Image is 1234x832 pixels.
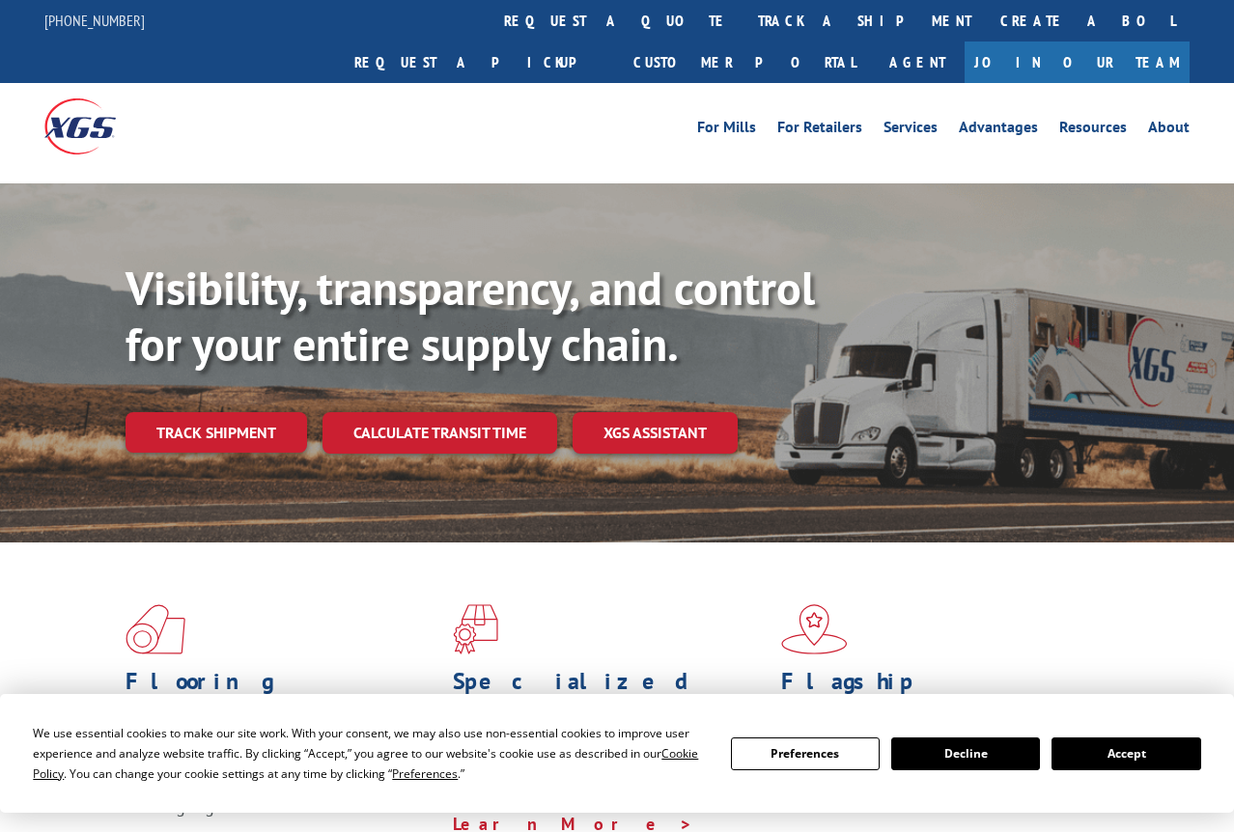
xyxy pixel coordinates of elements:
[126,670,438,749] h1: Flooring Logistics Solutions
[126,749,425,818] span: As an industry carrier of choice, XGS has brought innovation and dedication to flooring logistics...
[126,604,185,654] img: xgs-icon-total-supply-chain-intelligence-red
[573,412,738,454] a: XGS ASSISTANT
[392,765,458,782] span: Preferences
[44,11,145,30] a: [PHONE_NUMBER]
[870,42,965,83] a: Agent
[453,604,498,654] img: xgs-icon-focused-on-flooring-red
[731,737,880,770] button: Preferences
[1059,120,1127,141] a: Resources
[1148,120,1190,141] a: About
[781,749,1083,818] span: Our agile distribution network gives you nationwide inventory management on demand.
[126,258,815,374] b: Visibility, transparency, and control for your entire supply chain.
[453,670,766,726] h1: Specialized Freight Experts
[1052,737,1200,770] button: Accept
[965,42,1190,83] a: Join Our Team
[619,42,870,83] a: Customer Portal
[883,120,938,141] a: Services
[777,120,862,141] a: For Retailers
[323,412,557,454] a: Calculate transit time
[959,120,1038,141] a: Advantages
[33,723,707,784] div: We use essential cookies to make our site work. With your consent, we may also use non-essential ...
[781,670,1094,749] h1: Flagship Distribution Model
[340,42,619,83] a: Request a pickup
[891,737,1040,770] button: Decline
[697,120,756,141] a: For Mills
[781,604,848,654] img: xgs-icon-flagship-distribution-model-red
[126,412,307,453] a: Track shipment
